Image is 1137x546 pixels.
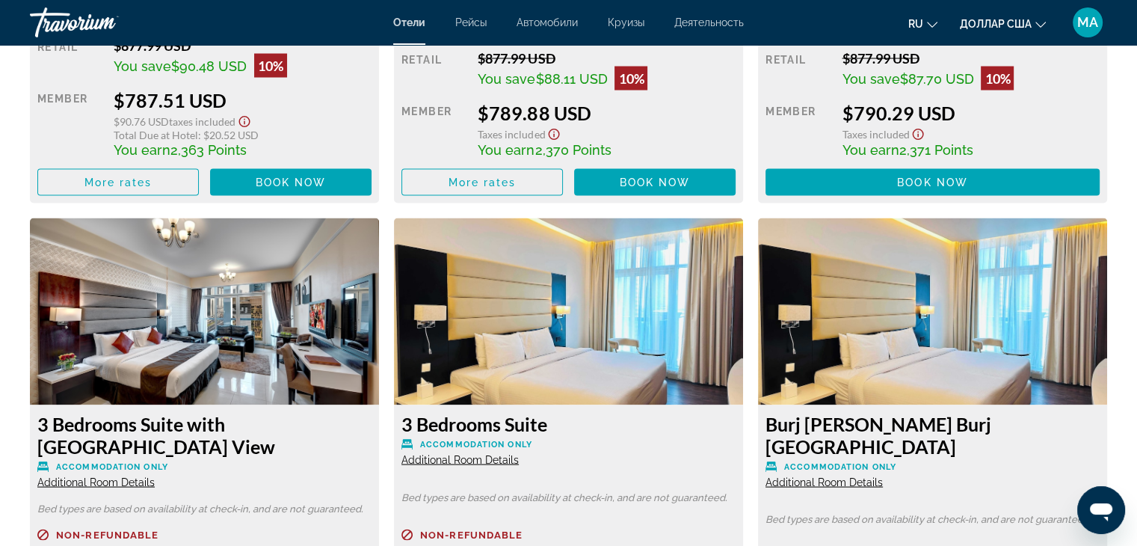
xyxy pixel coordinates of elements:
span: You save [478,71,535,87]
div: 10% [254,54,287,78]
span: More rates [84,177,152,188]
img: 287e63bf-4a9b-4861-8b9f-a1b6e9b76904.jpeg [394,218,743,405]
div: Retail [401,50,466,91]
a: Круизы [608,16,644,28]
iframe: Кнопка запуска окна обмена сообщениями [1077,486,1125,534]
a: Автомобили [517,16,578,28]
span: More rates [449,177,517,188]
span: Book now [897,177,968,188]
div: 10% [981,67,1014,91]
div: $877.99 USD [478,50,736,67]
p: Bed types are based on availability at check-in, and are not guaranteed. [765,515,1100,525]
h3: Burj [PERSON_NAME] Burj [GEOGRAPHIC_DATA] [765,413,1100,458]
button: Show Taxes and Fees disclaimer [235,111,253,129]
span: You earn [478,142,534,158]
div: $877.99 USD [842,50,1100,67]
button: More rates [401,169,563,196]
span: Accommodation Only [784,462,896,472]
button: Book now [574,169,736,196]
span: Non-refundable [56,530,158,540]
div: Retail [37,37,102,78]
span: Additional Room Details [37,476,155,488]
font: доллар США [960,18,1032,30]
button: Show Taxes and Fees disclaimer [545,124,563,141]
button: Изменить язык [908,13,937,34]
span: $88.11 USD [535,71,607,87]
span: Total Due at Hotel [114,129,198,141]
span: Taxes included [169,115,235,128]
a: Деятельность [674,16,744,28]
font: ru [908,18,923,30]
div: $787.51 USD [114,89,372,111]
span: Accommodation Only [56,462,168,472]
h3: 3 Bedrooms Suite [401,413,736,435]
div: 10% [614,67,647,91]
a: Рейсы [455,16,487,28]
button: More rates [37,169,199,196]
div: $790.29 USD [842,102,1100,124]
span: You earn [842,142,899,158]
button: Show Taxes and Fees disclaimer [909,124,927,141]
div: Member [37,89,102,158]
div: Member [765,102,831,158]
span: Additional Room Details [765,476,883,488]
div: Member [401,102,466,158]
span: You save [114,58,171,74]
span: Additional Room Details [401,454,519,466]
span: 2,371 Points [899,142,973,158]
span: You save [842,71,899,87]
span: $90.76 USD [114,115,169,128]
button: Book now [210,169,372,196]
span: Non-refundable [420,530,523,540]
a: Отели [393,16,425,28]
button: Изменить валюту [960,13,1046,34]
button: Book now [765,169,1100,196]
img: 287e63bf-4a9b-4861-8b9f-a1b6e9b76904.jpeg [758,218,1107,405]
span: 2,370 Points [534,142,611,158]
span: $87.70 USD [899,71,973,87]
img: 39a15667-8cfe-418f-a30f-83bb8e5df1fd.jpeg [30,218,379,405]
span: Taxes included [842,128,909,141]
div: $877.99 USD [114,37,372,54]
span: Book now [620,177,691,188]
span: You earn [114,142,170,158]
span: Book now [256,177,327,188]
span: 2,363 Points [170,142,247,158]
div: Retail [765,50,831,91]
p: Bed types are based on availability at check-in, and are not guaranteed. [401,493,736,503]
span: Accommodation Only [420,440,532,450]
span: Taxes included [478,128,545,141]
a: Травориум [30,3,179,42]
div: : $20.52 USD [114,129,372,141]
button: Меню пользователя [1068,7,1107,38]
div: $789.88 USD [478,102,736,124]
span: $90.48 USD [171,58,247,74]
font: МА [1077,14,1098,30]
p: Bed types are based on availability at check-in, and are not guaranteed. [37,504,372,515]
h3: 3 Bedrooms Suite with [GEOGRAPHIC_DATA] View [37,413,372,458]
